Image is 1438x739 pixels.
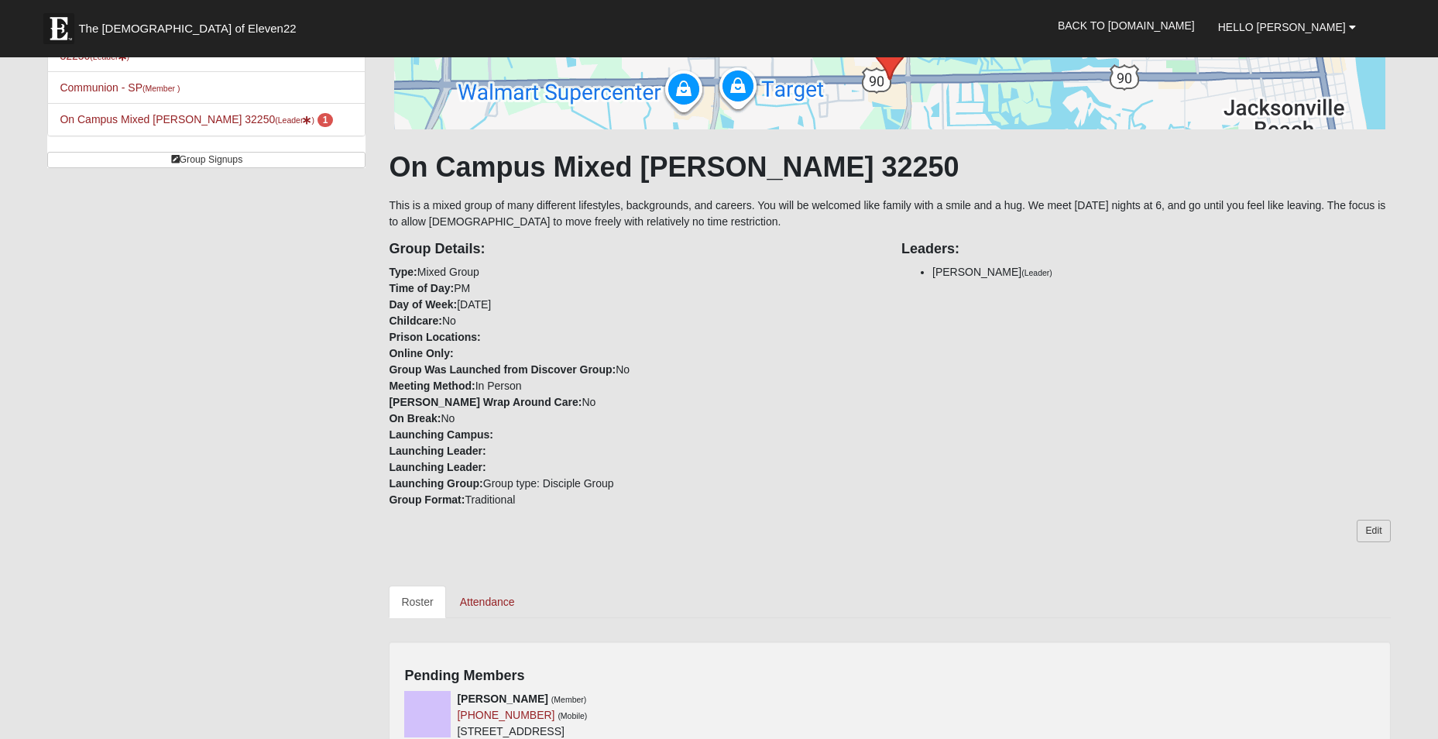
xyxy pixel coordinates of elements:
strong: Group Format: [389,493,465,506]
a: Roster [389,586,445,618]
a: Group Signups [47,152,366,168]
strong: Launching Leader: [389,445,486,457]
a: Communion - SP(Member ) [60,81,180,94]
li: [PERSON_NAME] [932,264,1391,280]
h4: Pending Members [404,668,1375,685]
div: Mixed Group PM [DATE] No No In Person No No Group type: Disciple Group Traditional [377,230,890,508]
h4: Leaders: [901,241,1391,258]
a: Attendance [448,586,527,618]
strong: Launching Leader: [389,461,486,473]
strong: Prison Locations: [389,331,480,343]
small: (Member ) [142,84,180,93]
img: Eleven22 logo [43,13,74,44]
strong: Online Only: [389,347,453,359]
small: (Leader) [1021,268,1052,277]
strong: Group Was Launched from Discover Group: [389,363,616,376]
strong: Launching Group: [389,477,482,490]
strong: Childcare: [389,315,441,327]
strong: Type: [389,266,417,278]
small: (Member) [551,695,587,704]
a: Edit [1357,520,1390,542]
span: The [DEMOGRAPHIC_DATA] of Eleven22 [78,21,296,36]
a: On Campus Mixed [PERSON_NAME] 32250(Leader) 1 [60,113,333,125]
a: Back to [DOMAIN_NAME] [1046,6,1206,45]
small: (Leader ) [275,115,314,125]
strong: Time of Day: [389,282,454,294]
a: [PHONE_NUMBER] [457,709,554,721]
a: The [DEMOGRAPHIC_DATA] of Eleven22 [36,5,345,44]
a: Hello [PERSON_NAME] [1206,8,1368,46]
h4: Group Details: [389,241,878,258]
strong: On Break: [389,412,441,424]
strong: Day of Week: [389,298,457,311]
strong: [PERSON_NAME] [457,693,547,705]
span: number of pending members [317,113,334,127]
strong: [PERSON_NAME] Wrap Around Care: [389,396,582,408]
strong: Meeting Method: [389,380,475,392]
strong: Launching Campus: [389,428,493,441]
h1: On Campus Mixed [PERSON_NAME] 32250 [389,150,1390,184]
span: Hello [PERSON_NAME] [1218,21,1346,33]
